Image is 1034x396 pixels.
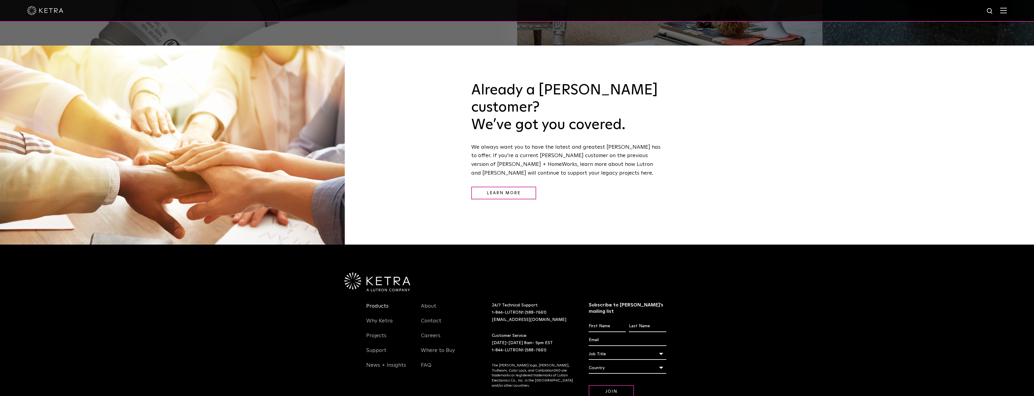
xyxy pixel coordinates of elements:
a: 1-844-LUTRON1 (588-7661) [492,348,546,352]
img: ketra-logo-2019-white [27,6,63,15]
h3: Already a [PERSON_NAME] customer? We’ve got you covered. [471,82,664,134]
img: Ketra-aLutronCo_White_RGB [344,273,410,291]
p: We always want you to have the latest and greatest [PERSON_NAME] has to offer. If you’re a curren... [471,143,664,178]
a: Contact [421,318,441,331]
p: 24/7 Technical Support: [492,302,574,323]
a: FAQ [421,362,431,376]
a: Where to Buy [421,347,455,361]
div: Country [589,362,666,374]
a: 1-844-LUTRON1 (588-7661) [492,310,546,315]
input: First Name [589,321,626,332]
a: Projects [366,332,386,346]
p: The [PERSON_NAME] logo, [PERSON_NAME], TruBeam, Color Lock, and Calibration360 are trademarks or ... [492,363,574,388]
div: Navigation Menu [421,302,467,376]
img: search icon [986,8,994,15]
input: Email [589,334,666,346]
a: Learn More [471,187,536,200]
input: Last Name [629,321,666,332]
a: [EMAIL_ADDRESS][DOMAIN_NAME] [492,318,566,322]
div: Navigation Menu [366,302,412,376]
p: Customer Service: [DATE]-[DATE] 8am- 5pm EST [492,332,574,354]
img: Hamburger%20Nav.svg [1000,8,1007,13]
a: Products [366,303,389,317]
a: About [421,303,436,317]
h3: Subscribe to [PERSON_NAME]’s mailing list [589,302,666,315]
a: Why Ketra [366,318,393,331]
div: Job Title [589,348,666,360]
a: Support [366,347,386,361]
a: News + Insights [366,362,406,376]
a: Careers [421,332,440,346]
